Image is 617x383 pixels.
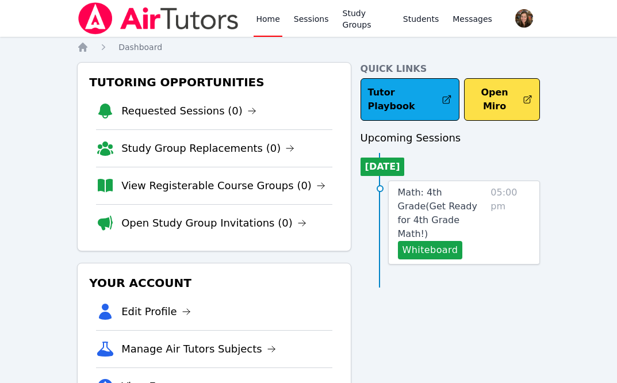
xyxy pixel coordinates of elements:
[118,41,162,53] a: Dashboard
[361,78,459,121] a: Tutor Playbook
[77,41,540,53] nav: Breadcrumb
[361,158,405,176] li: [DATE]
[121,304,191,320] a: Edit Profile
[121,215,306,231] a: Open Study Group Invitations (0)
[121,341,276,357] a: Manage Air Tutors Subjects
[361,130,540,146] h3: Upcoming Sessions
[121,140,294,156] a: Study Group Replacements (0)
[398,186,486,241] a: Math: 4th Grade(Get Ready for 4th Grade Math!)
[398,241,463,259] button: Whiteboard
[87,72,341,93] h3: Tutoring Opportunities
[453,13,492,25] span: Messages
[121,178,325,194] a: View Registerable Course Groups (0)
[118,43,162,52] span: Dashboard
[398,187,477,239] span: Math: 4th Grade ( Get Ready for 4th Grade Math! )
[361,62,540,76] h4: Quick Links
[87,273,341,293] h3: Your Account
[490,186,530,259] span: 05:00 pm
[121,103,256,119] a: Requested Sessions (0)
[77,2,240,35] img: Air Tutors
[464,78,540,121] button: Open Miro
